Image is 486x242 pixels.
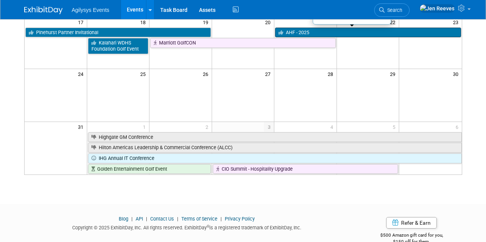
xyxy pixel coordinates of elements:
span: 25 [139,69,149,79]
a: Search [374,3,410,17]
span: 2 [205,122,212,132]
a: Hilton Americas Leadership & Commercial Conference (ALCC) [88,143,462,153]
span: 28 [327,69,337,79]
span: 20 [264,17,274,27]
a: Refer & Earn [386,217,437,229]
a: Golden Entertainment Golf Event [88,164,211,174]
span: 3 [264,122,274,132]
a: API [136,216,143,222]
span: 18 [139,17,149,27]
span: 29 [389,69,399,79]
span: 17 [77,17,87,27]
span: 23 [452,17,462,27]
span: 27 [264,69,274,79]
img: ExhibitDay [24,7,63,14]
span: 31 [77,122,87,132]
span: Agilysys Events [72,7,109,13]
a: Marriott GolfCON [150,38,336,48]
span: 4 [330,122,337,132]
a: Terms of Service [181,216,217,222]
a: Highgate GM Conference [88,132,462,142]
sup: ® [207,224,209,229]
span: 6 [455,122,462,132]
a: Privacy Policy [225,216,255,222]
span: | [219,216,224,222]
span: Search [385,7,402,13]
a: Pinehurst Partner Invitational [25,28,211,38]
span: | [175,216,180,222]
span: 30 [452,69,462,79]
span: 5 [392,122,399,132]
span: 22 [389,17,399,27]
span: 24 [77,69,87,79]
a: CIO Summit - Hospitality Upgrade [213,164,398,174]
span: 26 [202,69,212,79]
span: 19 [202,17,212,27]
a: Kalahari WDHS Foundation Golf Event [88,38,149,54]
a: IHG Annual IT Conference [88,153,462,163]
span: 1 [142,122,149,132]
span: | [144,216,149,222]
img: Jen Reeves [420,4,455,13]
div: Copyright © 2025 ExhibitDay, Inc. All rights reserved. ExhibitDay is a registered trademark of Ex... [24,222,350,231]
span: | [129,216,134,222]
a: Blog [119,216,128,222]
a: Contact Us [150,216,174,222]
a: AHF - 2025 [275,28,461,38]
